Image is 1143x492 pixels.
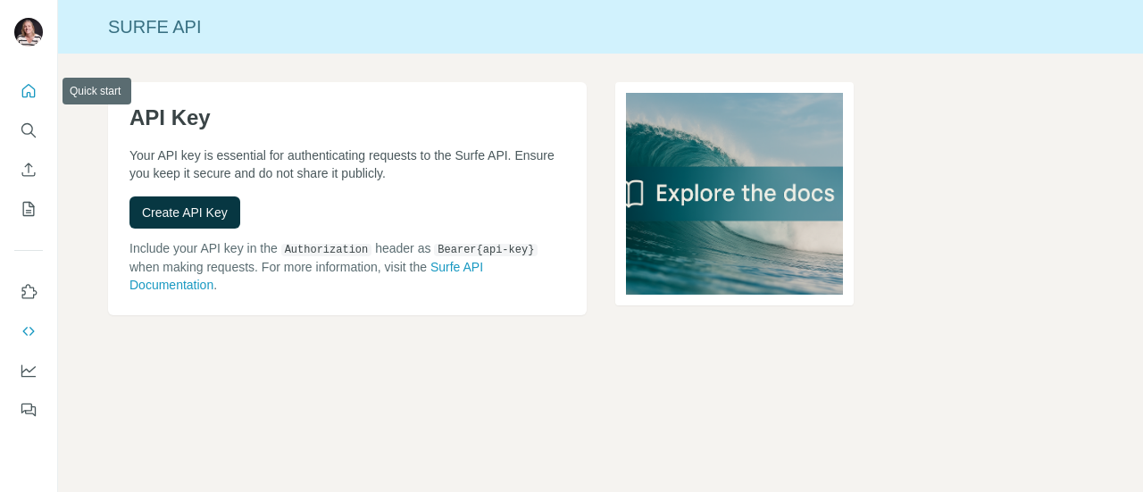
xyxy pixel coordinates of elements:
[14,18,43,46] img: Avatar
[14,75,43,107] button: Quick start
[142,204,228,221] span: Create API Key
[129,239,565,294] p: Include your API key in the header as when making requests. For more information, visit the .
[14,394,43,426] button: Feedback
[14,354,43,387] button: Dashboard
[281,244,372,256] code: Authorization
[14,315,43,347] button: Use Surfe API
[129,104,565,132] h1: API Key
[58,14,1143,39] div: Surfe API
[434,244,538,256] code: Bearer {api-key}
[14,154,43,186] button: Enrich CSV
[129,146,565,182] p: Your API key is essential for authenticating requests to the Surfe API. Ensure you keep it secure...
[14,193,43,225] button: My lists
[14,276,43,308] button: Use Surfe on LinkedIn
[129,196,240,229] button: Create API Key
[14,114,43,146] button: Search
